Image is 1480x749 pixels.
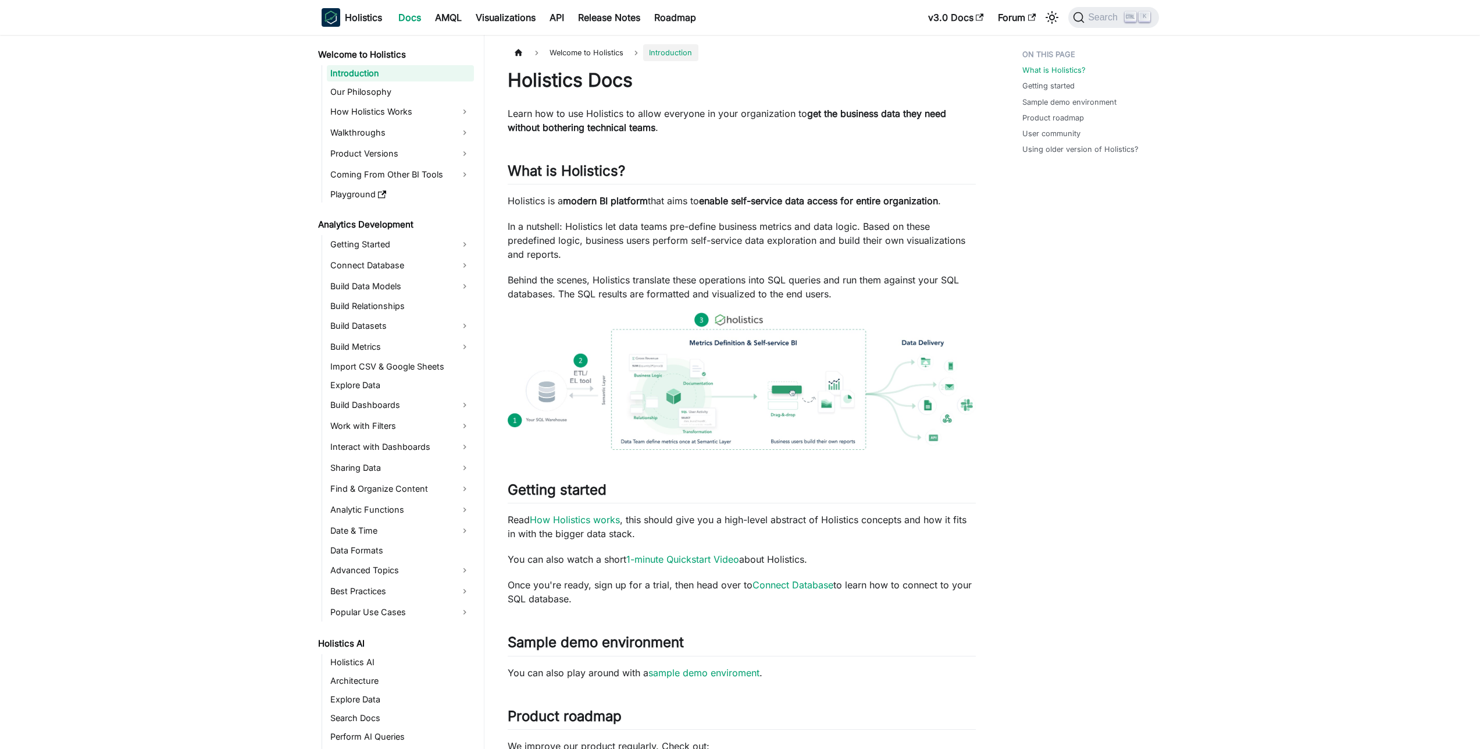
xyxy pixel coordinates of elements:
[508,481,976,503] h2: Getting started
[508,194,976,208] p: Holistics is a that aims to .
[1043,8,1061,27] button: Switch between dark and light mode (currently light mode)
[563,195,648,207] strong: modern BI platform
[327,654,474,670] a: Holistics AI
[322,8,340,27] img: Holistics
[469,8,543,27] a: Visualizations
[327,542,474,559] a: Data Formats
[1022,144,1139,155] a: Using older version of Holistics?
[1022,112,1084,123] a: Product roadmap
[327,84,474,100] a: Our Philosophy
[753,579,833,591] a: Connect Database
[310,35,484,749] nav: Docs sidebar
[327,729,474,745] a: Perform AI Queries
[508,69,976,92] h1: Holistics Docs
[327,317,474,335] a: Build Datasets
[327,102,474,121] a: How Holistics Works
[327,603,474,622] a: Popular Use Cases
[508,708,976,730] h2: Product roadmap
[327,500,474,519] a: Analytic Functions
[327,417,474,435] a: Work with Filters
[327,256,474,275] a: Connect Database
[508,273,976,301] p: Behind the scenes, Holistics translate these operations into SQL queries and run them against you...
[327,298,474,314] a: Build Relationships
[508,219,976,261] p: In a nutshell: Holistics let data teams pre-define business metrics and data logic. Based on thes...
[322,8,382,27] a: HolisticsHolistics
[543,8,571,27] a: API
[327,710,474,726] a: Search Docs
[327,235,474,254] a: Getting Started
[508,313,976,450] img: How Holistics fits in your Data Stack
[508,107,976,134] p: Learn how to use Holistics to allow everyone in your organization to .
[699,195,938,207] strong: enable self-service data access for entire organization
[327,65,474,81] a: Introduction
[327,582,474,601] a: Best Practices
[327,480,474,498] a: Find & Organize Content
[508,578,976,606] p: Once you're ready, sign up for a trial, then head over to to learn how to connect to your SQL dat...
[626,553,739,565] a: 1-minute Quickstart Video
[544,44,629,61] span: Welcome to Holistics
[921,8,991,27] a: v3.0 Docs
[327,521,474,540] a: Date & Time
[1139,12,1150,22] kbd: K
[991,8,1043,27] a: Forum
[508,634,976,656] h2: Sample demo environment
[327,277,474,296] a: Build Data Models
[508,44,976,61] nav: Breadcrumbs
[1085,12,1125,23] span: Search
[391,8,428,27] a: Docs
[1022,128,1080,139] a: User community
[571,8,647,27] a: Release Notes
[327,358,474,375] a: Import CSV & Google Sheets
[1022,65,1086,76] a: What is Holistics?
[315,216,474,233] a: Analytics Development
[647,8,703,27] a: Roadmap
[315,47,474,63] a: Welcome to Holistics
[428,8,469,27] a: AMQL
[508,162,976,184] h2: What is Holistics?
[327,165,474,184] a: Coming From Other BI Tools
[1068,7,1158,28] button: Search (Ctrl+K)
[327,377,474,393] a: Explore Data
[327,561,474,580] a: Advanced Topics
[327,144,474,163] a: Product Versions
[327,396,474,414] a: Build Dashboards
[327,338,474,356] a: Build Metrics
[327,186,474,203] a: Playground
[1022,97,1117,108] a: Sample demo environment
[327,459,474,477] a: Sharing Data
[315,636,474,652] a: Holistics AI
[508,513,976,541] p: Read , this should give you a high-level abstract of Holistics concepts and how it fits in with t...
[327,691,474,708] a: Explore Data
[508,44,530,61] a: Home page
[508,552,976,566] p: You can also watch a short about Holistics.
[1022,80,1075,91] a: Getting started
[345,10,382,24] b: Holistics
[643,44,698,61] span: Introduction
[530,514,620,526] a: How Holistics works
[327,438,474,456] a: Interact with Dashboards
[648,667,759,679] a: sample demo enviroment
[327,123,474,142] a: Walkthroughs
[508,666,976,680] p: You can also play around with a .
[327,673,474,689] a: Architecture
